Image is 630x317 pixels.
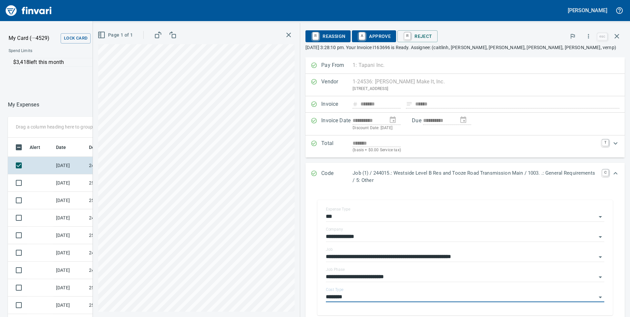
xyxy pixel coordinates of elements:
[602,169,609,176] a: C
[397,30,437,42] button: RReject
[312,32,319,40] a: R
[53,174,86,192] td: [DATE]
[99,31,133,39] span: Page 1 of 1
[86,209,146,227] td: 241503
[86,174,146,192] td: 255001
[596,273,605,282] button: Open
[597,33,607,40] a: esc
[53,157,86,174] td: [DATE]
[89,143,122,151] span: Description
[326,268,345,272] label: Job Phase
[305,44,625,51] p: [DATE] 3:28:10 pm. Your Invoice I163696 is Ready. Assignee: (caitlinh, [PERSON_NAME], [PERSON_NAM...
[9,48,128,54] span: Spend Limits
[53,192,86,209] td: [DATE]
[53,279,86,297] td: [DATE]
[321,169,353,184] p: Code
[596,252,605,262] button: Open
[4,3,53,18] img: Finvari
[53,262,86,279] td: [DATE]
[30,143,40,151] span: Alert
[86,297,146,314] td: 254002
[565,29,580,43] button: Flag
[13,58,220,66] p: $3,418 left this month
[56,143,75,151] span: Date
[86,279,146,297] td: 254002
[566,5,609,15] button: [PERSON_NAME]
[53,244,86,262] td: [DATE]
[3,67,224,73] p: Online allowed
[353,169,598,184] p: Job (1) / 244015.: Westside Level B Res and Tooze Road Transmission Main / 1003. .: General Requi...
[89,143,114,151] span: Description
[326,207,350,211] label: Expense Type
[8,101,39,109] p: My Expenses
[602,139,609,146] a: T
[596,212,605,221] button: Open
[311,31,345,42] span: Reassign
[96,29,135,41] button: Page 1 of 1
[357,31,391,42] span: Approve
[321,139,353,154] p: Total
[56,143,66,151] span: Date
[64,35,87,42] span: Lock Card
[326,288,344,292] label: Cost Type
[305,30,351,42] button: RReassign
[30,143,49,151] span: Alert
[61,33,91,43] button: Lock Card
[596,28,625,44] span: Close invoice
[596,293,605,302] button: Open
[86,244,146,262] td: 244015.104
[8,101,39,109] nav: breadcrumb
[403,31,432,42] span: Reject
[568,7,607,14] h5: [PERSON_NAME]
[359,32,365,40] a: A
[86,227,146,244] td: 255001
[53,227,86,244] td: [DATE]
[404,32,411,40] a: R
[53,297,86,314] td: [DATE]
[326,227,343,231] label: Company
[86,262,146,279] td: 244015
[581,29,596,43] button: More
[352,30,396,42] button: AApprove
[86,192,146,209] td: 254002
[326,247,333,251] label: Job
[596,232,605,242] button: Open
[86,157,146,174] td: 244015
[16,124,112,130] p: Drag a column heading here to group the table
[305,163,625,191] div: Expand
[9,34,58,42] p: My Card (···4529)
[353,147,598,154] p: (basis + $0.00 Service tax)
[305,135,625,158] div: Expand
[53,209,86,227] td: [DATE]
